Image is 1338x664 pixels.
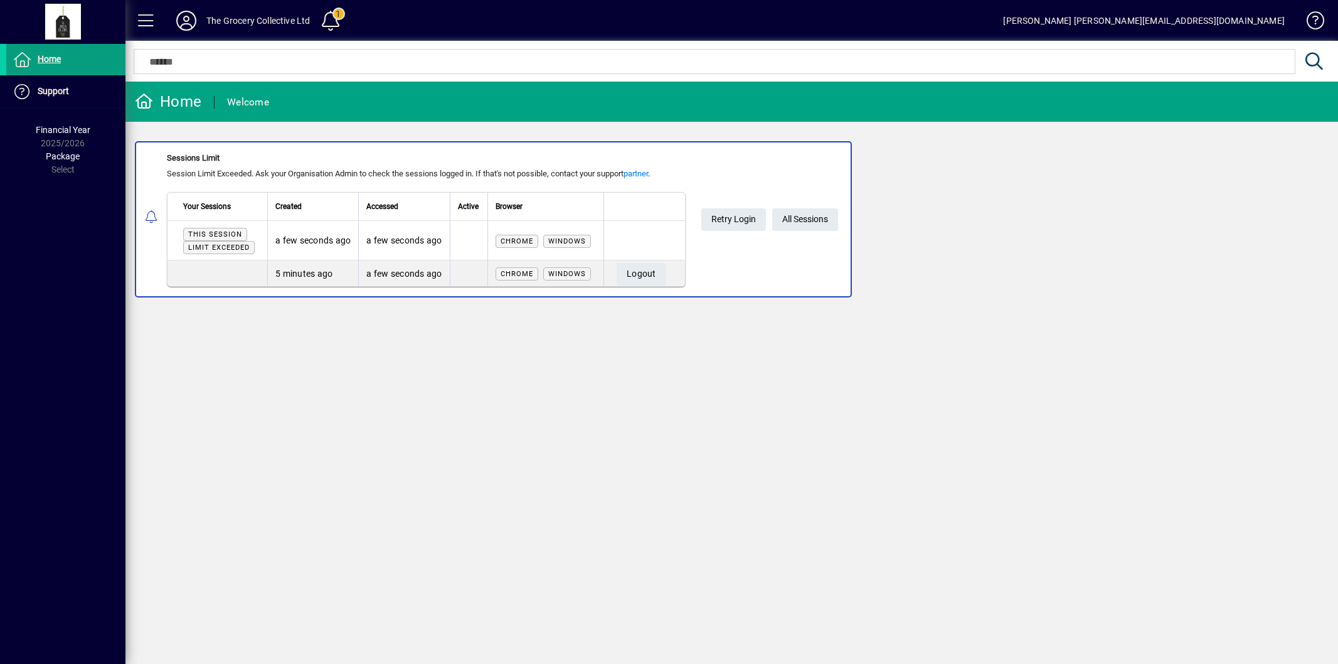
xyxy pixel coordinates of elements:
[501,270,533,278] span: Chrome
[135,92,201,112] div: Home
[166,9,206,32] button: Profile
[701,208,766,231] button: Retry Login
[711,209,756,230] span: Retry Login
[617,263,666,286] button: Logout
[206,11,311,31] div: The Grocery Collective Ltd
[6,76,125,107] a: Support
[38,86,69,96] span: Support
[167,152,686,164] div: Sessions Limit
[627,264,656,284] span: Logout
[496,200,523,213] span: Browser
[358,260,449,286] td: a few seconds ago
[548,237,586,245] span: Windows
[772,208,838,231] a: All Sessions
[458,200,479,213] span: Active
[36,125,90,135] span: Financial Year
[1297,3,1322,43] a: Knowledge Base
[38,54,61,64] span: Home
[267,221,358,260] td: a few seconds ago
[183,200,231,213] span: Your Sessions
[358,221,449,260] td: a few seconds ago
[501,237,533,245] span: Chrome
[125,141,1338,297] app-alert-notification-menu-item: Sessions Limit
[275,200,302,213] span: Created
[267,260,358,286] td: 5 minutes ago
[46,151,80,161] span: Package
[782,209,828,230] span: All Sessions
[366,200,398,213] span: Accessed
[227,92,269,112] div: Welcome
[188,244,250,252] span: Limit exceeded
[548,270,586,278] span: Windows
[188,230,242,238] span: This session
[624,169,648,178] a: partner
[1003,11,1285,31] div: [PERSON_NAME] [PERSON_NAME][EMAIL_ADDRESS][DOMAIN_NAME]
[167,168,686,180] div: Session Limit Exceeded. Ask your Organisation Admin to check the sessions logged in. If that's no...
